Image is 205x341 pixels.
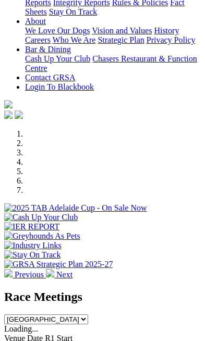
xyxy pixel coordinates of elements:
a: Contact GRSA [25,73,75,82]
img: Industry Links [4,241,62,250]
img: twitter.svg [15,111,23,119]
a: Stay On Track [49,7,97,16]
img: chevron-right-pager-white.svg [46,269,54,277]
h2: Race Meetings [4,290,201,304]
span: Previous [15,270,44,279]
img: chevron-left-pager-white.svg [4,269,13,277]
a: Privacy Policy [147,35,196,44]
a: Who We Are [53,35,96,44]
a: Next [46,270,73,279]
a: Login To Blackbook [25,82,94,91]
a: Cash Up Your Club [25,54,90,63]
a: About [25,17,46,26]
a: Chasers Restaurant & Function Centre [25,54,197,72]
span: Loading... [4,324,38,333]
img: Greyhounds As Pets [4,232,80,241]
span: Next [56,270,73,279]
img: GRSA Strategic Plan 2025-27 [4,260,113,269]
img: 2025 TAB Adelaide Cup - On Sale Now [4,203,147,213]
a: Previous [4,270,46,279]
a: Strategic Plan [98,35,144,44]
img: facebook.svg [4,111,13,119]
div: Bar & Dining [25,54,201,73]
a: We Love Our Dogs [25,26,90,35]
a: Vision and Values [92,26,152,35]
img: IER REPORT [4,222,59,232]
img: logo-grsa-white.png [4,100,13,108]
img: Cash Up Your Club [4,213,78,222]
a: Bar & Dining [25,45,71,54]
div: About [25,26,201,45]
a: History [154,26,179,35]
a: Careers [25,35,51,44]
img: Stay On Track [4,250,61,260]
